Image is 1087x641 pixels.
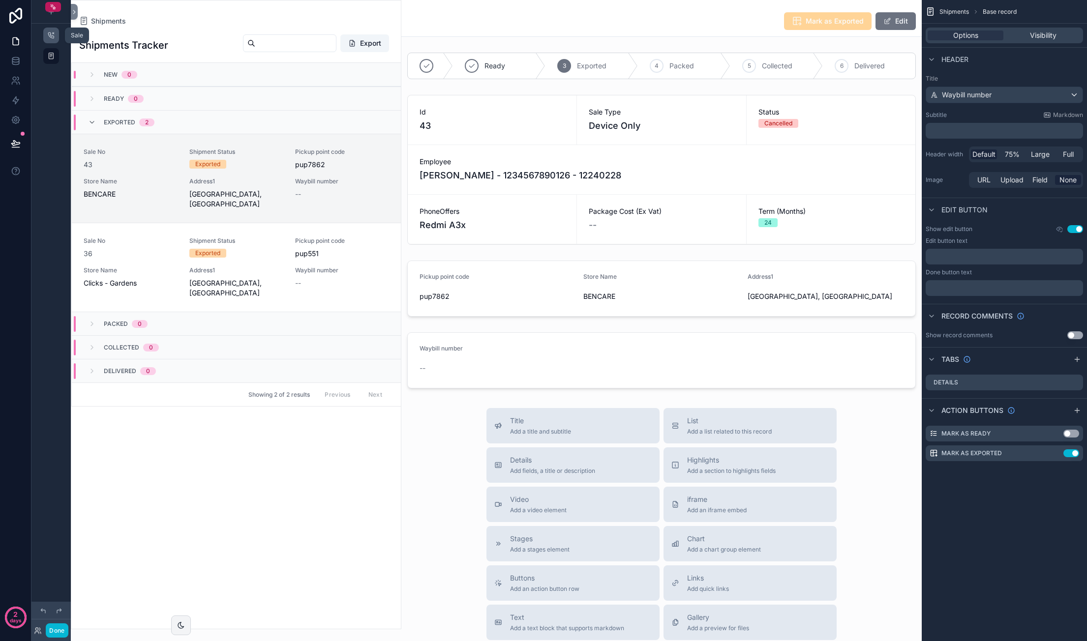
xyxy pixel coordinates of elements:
div: 2 [145,118,149,126]
span: iframe [687,495,747,504]
span: Visibility [1030,30,1057,40]
span: Address1 [189,266,283,274]
a: Sale No36Shipment StatusExportedPickup point codepup551Store NameClicks - GardensAddress1[GEOGRAP... [72,223,401,312]
button: LinksAdd quick links [664,565,837,601]
span: Collected [104,344,139,351]
span: Add a text block that supports markdown [510,624,624,632]
span: Add a chart group element [687,546,761,554]
span: [GEOGRAPHIC_DATA], [GEOGRAPHIC_DATA] [189,278,283,298]
label: Details [934,379,958,386]
span: None [1059,175,1077,185]
span: Markdown [1053,111,1083,119]
a: 36 [84,249,92,259]
span: pup7862 [295,160,389,170]
span: Highlights [687,455,776,465]
span: Options [953,30,978,40]
span: Details [510,455,595,465]
div: Exported [195,249,220,258]
span: [GEOGRAPHIC_DATA], [GEOGRAPHIC_DATA] [189,189,283,209]
button: Done [46,623,68,638]
span: Add a video element [510,506,567,514]
span: 75% [1005,149,1020,159]
span: Upload [1000,175,1024,185]
p: 2 [13,610,18,619]
button: GalleryAdd a preview for files [664,605,837,640]
span: Base record [983,8,1017,16]
span: URL [977,175,991,185]
span: Packed [104,320,128,328]
span: Header [941,55,968,64]
p: days [10,613,22,627]
span: Shipments [939,8,969,16]
div: scrollable content [926,249,1083,264]
span: Store Name [84,266,178,274]
span: Shipments [91,16,126,26]
span: Chart [687,534,761,544]
div: 0 [146,367,150,375]
span: Waybill number [295,266,389,274]
label: Edit button text [926,237,967,245]
span: pup551 [295,249,389,259]
span: Links [687,573,729,583]
button: VideoAdd a video element [486,487,660,522]
button: iframeAdd an iframe embed [664,487,837,522]
span: Waybill number [942,90,992,100]
div: 0 [127,71,131,79]
div: 0 [134,95,138,103]
span: Clicks - Gardens [84,278,178,288]
span: Shipment Status [189,237,283,245]
span: New [104,71,118,79]
span: Pickup point code [295,237,389,245]
div: scrollable content [926,280,1083,296]
button: DetailsAdd fields, a title or description [486,447,660,483]
label: Subtitle [926,111,947,119]
button: Waybill number [926,87,1083,103]
span: Video [510,495,567,504]
button: Edit [876,12,916,30]
span: Showing 2 of 2 results [248,391,310,399]
span: Waybill number [295,177,389,185]
span: Record comments [941,311,1013,321]
label: Mark as Ready [941,430,991,437]
label: Header width [926,150,965,158]
span: Sale No [84,148,178,156]
span: -- [295,278,301,288]
a: Markdown [1043,111,1083,119]
span: Add a title and subtitle [510,428,571,436]
span: Action buttons [941,406,1003,415]
span: Add an iframe embed [687,506,747,514]
span: Pickup point code [295,148,389,156]
span: Add an action button row [510,585,579,593]
span: Exported [104,118,135,126]
span: Add a list related to this record [687,428,772,436]
a: 43 [84,160,92,170]
h1: Shipments Tracker [79,38,168,52]
span: List [687,416,772,426]
span: Store Name [84,177,178,185]
label: Title [926,75,1083,83]
span: Large [1031,149,1050,159]
label: Show edit button [926,225,972,233]
span: Full [1063,149,1074,159]
span: Text [510,612,624,622]
span: Add a stages element [510,546,570,554]
button: ButtonsAdd an action button row [486,565,660,601]
span: Stages [510,534,570,544]
button: StagesAdd a stages element [486,526,660,561]
span: Default [972,149,996,159]
span: -- [295,189,301,199]
div: Show record comments [926,331,993,339]
span: Add a preview for files [687,624,749,632]
span: Title [510,416,571,426]
div: Exported [195,160,220,169]
div: 0 [138,320,142,328]
span: Buttons [510,573,579,583]
span: Add quick links [687,585,729,593]
span: Sale No [84,237,178,245]
span: Sale [71,31,83,39]
span: Address1 [189,177,283,185]
label: Mark as Exported [941,449,1002,457]
a: Shipments [79,16,126,26]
